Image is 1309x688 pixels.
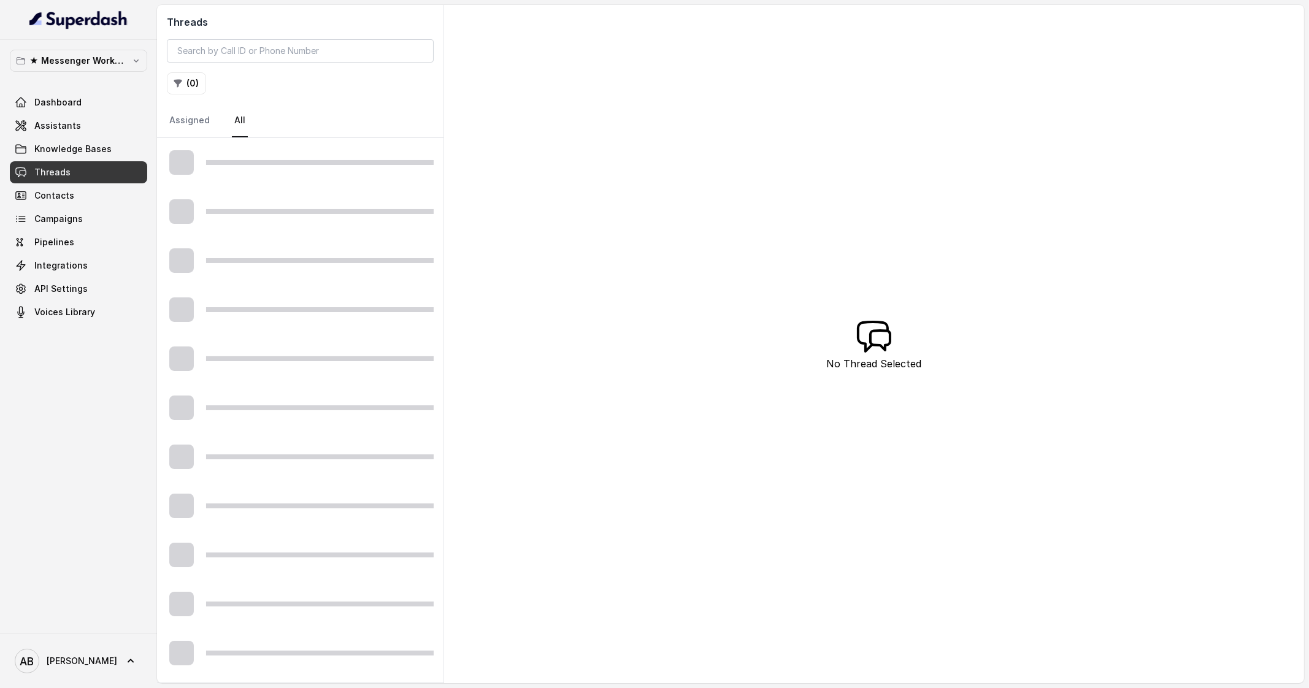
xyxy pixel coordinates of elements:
[34,166,71,178] span: Threads
[10,50,147,72] button: ★ Messenger Workspace
[34,236,74,248] span: Pipelines
[10,115,147,137] a: Assistants
[20,655,34,668] text: AB
[10,644,147,678] a: [PERSON_NAME]
[10,91,147,113] a: Dashboard
[10,138,147,160] a: Knowledge Bases
[10,185,147,207] a: Contacts
[167,39,434,63] input: Search by Call ID or Phone Number
[10,208,147,230] a: Campaigns
[34,283,88,295] span: API Settings
[167,72,206,94] button: (0)
[34,120,81,132] span: Assistants
[29,10,128,29] img: light.svg
[167,104,434,137] nav: Tabs
[10,161,147,183] a: Threads
[34,306,95,318] span: Voices Library
[34,96,82,109] span: Dashboard
[232,104,248,137] a: All
[167,15,434,29] h2: Threads
[10,278,147,300] a: API Settings
[10,301,147,323] a: Voices Library
[34,143,112,155] span: Knowledge Bases
[10,254,147,277] a: Integrations
[167,104,212,137] a: Assigned
[10,231,147,253] a: Pipelines
[47,655,117,667] span: [PERSON_NAME]
[29,53,128,68] p: ★ Messenger Workspace
[826,356,921,371] p: No Thread Selected
[34,259,88,272] span: Integrations
[34,213,83,225] span: Campaigns
[34,189,74,202] span: Contacts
